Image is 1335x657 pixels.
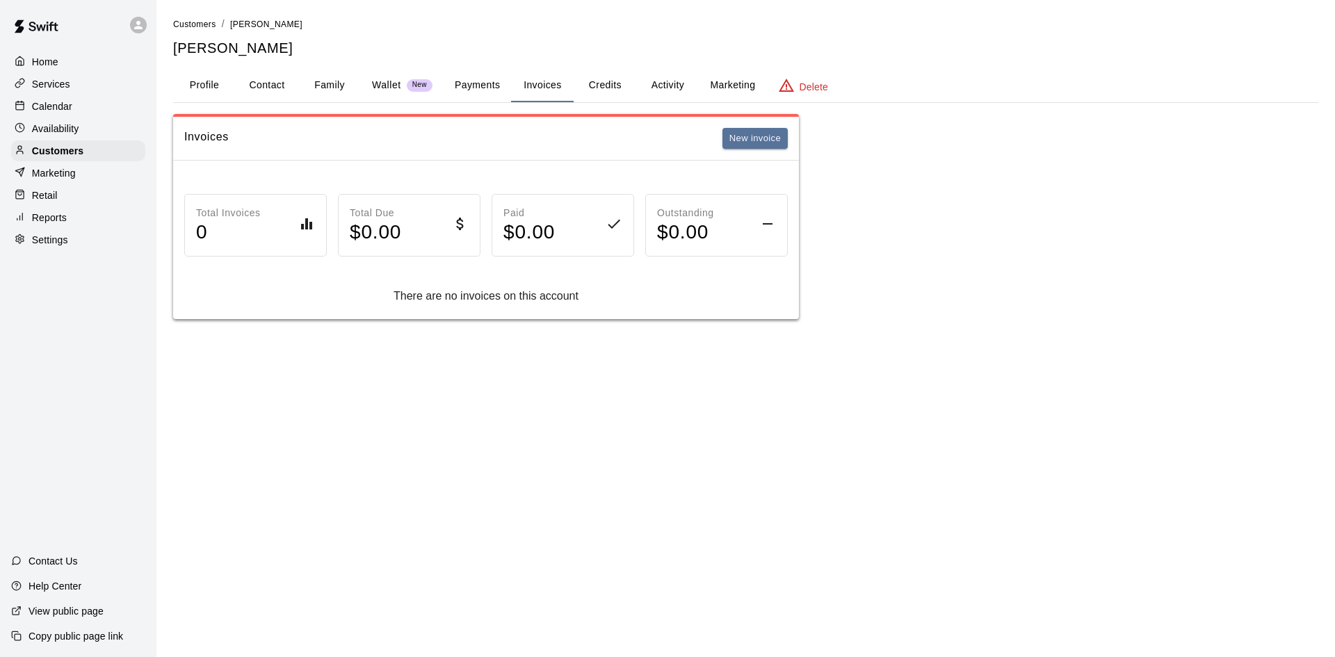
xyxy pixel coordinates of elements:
div: There are no invoices on this account [184,290,788,302]
p: Total Due [350,206,401,220]
h6: Invoices [184,128,229,149]
p: Paid [503,206,555,220]
p: Delete [800,80,828,94]
li: / [222,17,225,31]
a: Customers [11,140,145,161]
button: Activity [636,69,699,102]
span: [PERSON_NAME] [230,19,302,29]
h4: 0 [196,220,261,245]
a: Retail [11,185,145,206]
h5: [PERSON_NAME] [173,39,1318,58]
a: Customers [173,18,216,29]
h4: $ 0.00 [657,220,714,245]
p: Wallet [372,78,401,92]
button: Family [298,69,361,102]
button: Marketing [699,69,766,102]
div: basic tabs example [173,69,1318,102]
a: Home [11,51,145,72]
p: Calendar [32,99,72,113]
p: Marketing [32,166,76,180]
a: Settings [11,229,145,250]
a: Marketing [11,163,145,184]
button: Invoices [511,69,574,102]
a: Calendar [11,96,145,117]
p: Services [32,77,70,91]
p: View public page [29,604,104,618]
p: Total Invoices [196,206,261,220]
a: Availability [11,118,145,139]
button: Contact [236,69,298,102]
p: Retail [32,188,58,202]
a: Reports [11,207,145,228]
p: Contact Us [29,554,78,568]
button: Credits [574,69,636,102]
nav: breadcrumb [173,17,1318,32]
p: Reports [32,211,67,225]
p: Home [32,55,58,69]
p: Help Center [29,579,81,593]
span: Customers [173,19,216,29]
a: Services [11,74,145,95]
p: Outstanding [657,206,714,220]
p: Copy public page link [29,629,123,643]
button: Payments [444,69,511,102]
h4: $ 0.00 [350,220,401,245]
p: Customers [32,144,83,158]
p: Settings [32,233,68,247]
button: New invoice [722,128,788,149]
span: New [407,81,432,90]
button: Profile [173,69,236,102]
h4: $ 0.00 [503,220,555,245]
p: Availability [32,122,79,136]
